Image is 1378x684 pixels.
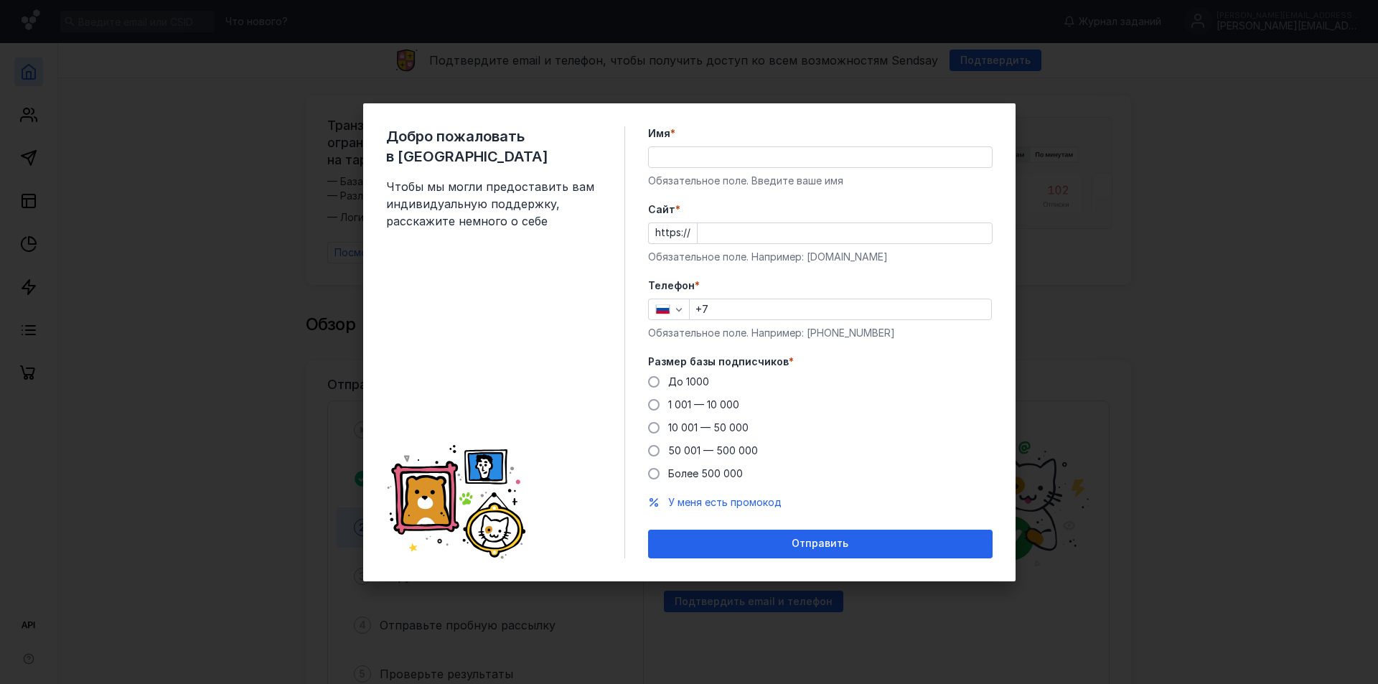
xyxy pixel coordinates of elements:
[668,496,782,508] span: У меня есть промокод
[668,398,739,411] span: 1 001 — 10 000
[668,495,782,510] button: У меня есть промокод
[648,174,993,188] div: Обязательное поле. Введите ваше имя
[792,538,848,550] span: Отправить
[648,278,695,293] span: Телефон
[648,250,993,264] div: Обязательное поле. Например: [DOMAIN_NAME]
[648,326,993,340] div: Обязательное поле. Например: [PHONE_NUMBER]
[648,355,789,369] span: Размер базы подписчиков
[386,178,601,230] span: Чтобы мы могли предоставить вам индивидуальную поддержку, расскажите немного о себе
[648,530,993,558] button: Отправить
[668,467,743,479] span: Более 500 000
[668,375,709,388] span: До 1000
[668,421,749,434] span: 10 001 — 50 000
[386,126,601,167] span: Добро пожаловать в [GEOGRAPHIC_DATA]
[668,444,758,456] span: 50 001 — 500 000
[648,126,670,141] span: Имя
[648,202,675,217] span: Cайт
